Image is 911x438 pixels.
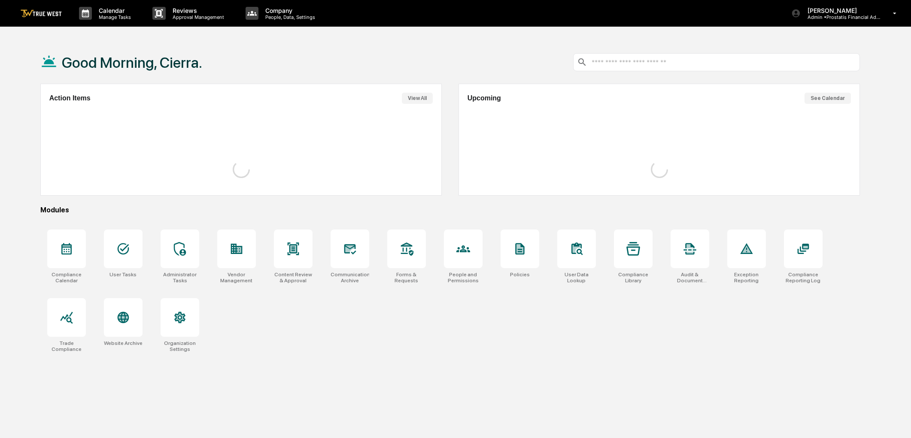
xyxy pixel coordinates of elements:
p: Calendar [92,7,135,14]
p: Reviews [166,7,228,14]
div: Exception Reporting [727,272,766,284]
p: People, Data, Settings [258,14,319,20]
h1: Good Morning, Cierra. [62,54,202,71]
div: Compliance Calendar [47,272,86,284]
div: Audit & Document Logs [671,272,709,284]
div: Compliance Library [614,272,653,284]
div: People and Permissions [444,272,483,284]
h2: Upcoming [468,94,501,102]
p: Approval Management [166,14,228,20]
div: User Data Lookup [557,272,596,284]
div: Trade Compliance [47,340,86,352]
div: Forms & Requests [387,272,426,284]
p: Company [258,7,319,14]
div: Content Review & Approval [274,272,313,284]
p: [PERSON_NAME] [801,7,881,14]
div: Website Archive [104,340,143,346]
p: Manage Tasks [92,14,135,20]
div: Vendor Management [217,272,256,284]
div: Organization Settings [161,340,199,352]
img: logo [21,9,62,18]
div: Communications Archive [331,272,369,284]
button: See Calendar [805,93,851,104]
div: Compliance Reporting Log [784,272,823,284]
h2: Action Items [49,94,91,102]
p: Admin • Prostatis Financial Advisors [801,14,881,20]
div: Policies [510,272,530,278]
button: View All [402,93,433,104]
div: Administrator Tasks [161,272,199,284]
div: Modules [40,206,860,214]
div: User Tasks [109,272,137,278]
